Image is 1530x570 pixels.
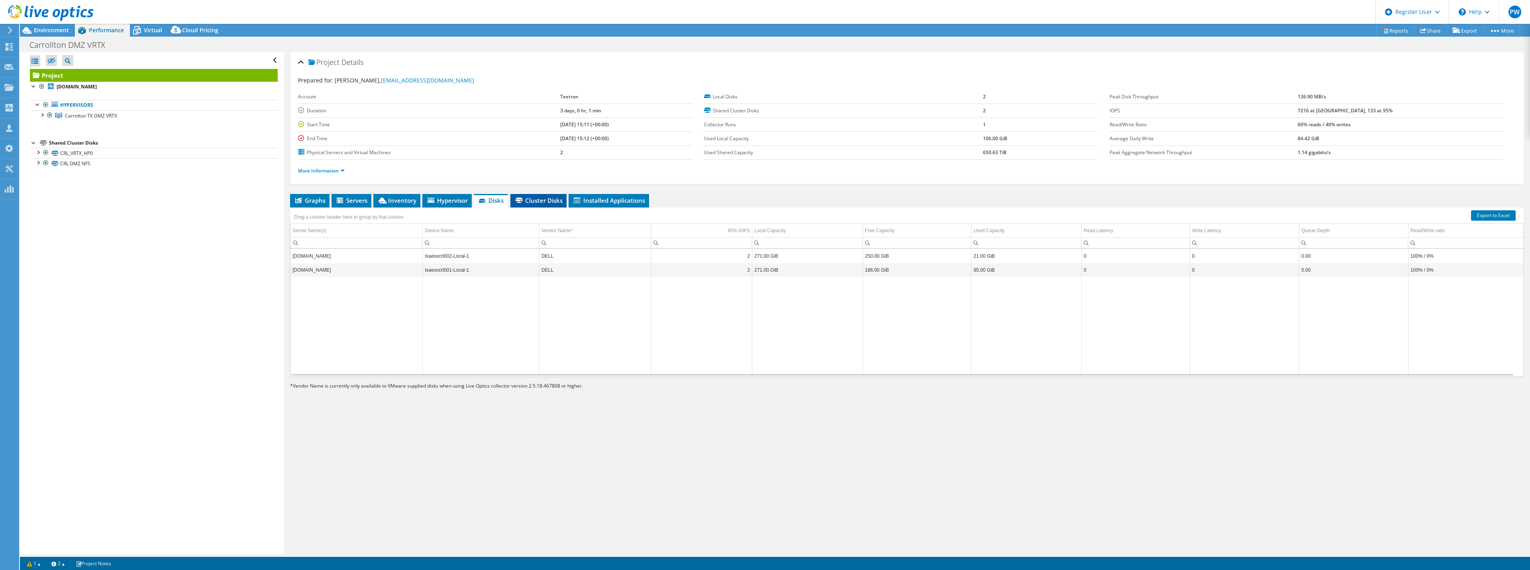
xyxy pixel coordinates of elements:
[983,135,1007,142] b: 106.00 GiB
[1082,263,1190,277] td: Column Read Latency, Value 0
[983,107,986,114] b: 2
[425,226,453,235] div: Device Name
[1471,210,1516,221] a: Export to Excel
[1190,249,1299,263] td: Column Write Latency, Value 0
[983,93,986,100] b: 2
[1299,224,1408,238] td: Queue Depth Column
[65,112,117,119] span: Carrolton TX DMZ VRTX
[971,263,1082,277] td: Column Used Capacity, Value 85.00 GiB
[1299,263,1408,277] td: Column Queue Depth, Value 0.00
[1190,224,1299,238] td: Write Latency Column
[651,263,752,277] td: Column 95% IOPS, Value 2
[539,224,651,238] td: Vendor Name* Column
[1298,121,1351,128] b: 60% reads / 40% writes
[560,149,563,156] b: 2
[423,263,539,277] td: Column Device Name, Value txaesxcrl001-Local-1
[752,237,863,248] td: Column Local Capacity, Filter cell
[1408,224,1523,238] td: Read/Write ratio Column
[26,41,118,49] h1: Carrollton DMZ VRTX
[144,26,162,34] span: Virtual
[863,224,971,238] td: Free Capacity Column
[298,93,560,101] label: Account
[1192,226,1221,235] div: Write Latency
[1408,249,1523,263] td: Column Read/Write ratio, Value 100% / 0%
[335,76,474,84] span: [PERSON_NAME],
[298,135,560,143] label: End Time
[381,76,474,84] a: [EMAIL_ADDRESS][DOMAIN_NAME]
[30,110,278,121] a: Carrolton TX DMZ VRTX
[1190,263,1299,277] td: Column Write Latency, Value 0
[298,107,560,115] label: Duration
[983,121,986,128] b: 1
[30,82,278,92] a: [DOMAIN_NAME]
[290,208,1524,377] div: Data grid
[539,263,651,277] td: Column Vendor Name*, Value DELL
[341,57,363,67] span: Details
[290,263,423,277] td: Column Server Name(s), Value txaesxcrl001.txt.textron.com
[704,149,983,157] label: Used Shared Capacity
[1408,237,1523,248] td: Column Read/Write ratio, Filter cell
[1190,237,1299,248] td: Column Write Latency, Filter cell
[1298,107,1393,114] b: 7216 at [GEOGRAPHIC_DATA], 133 at 95%
[423,237,539,248] td: Column Device Name, Filter cell
[49,138,278,148] div: Shared Cluster Disks
[1298,93,1326,100] b: 136.90 MB/s
[426,196,468,204] span: Hypervisor
[651,224,752,238] td: 95% IOPS Column
[752,249,863,263] td: Column Local Capacity, Value 271.00 GiB
[292,212,406,223] div: Drag a column header here to group by that column
[539,249,651,263] td: Column Vendor Name*, Value DELL
[539,237,651,248] td: Column Vendor Name*, Filter cell
[1298,135,1319,142] b: 84.42 GiB
[46,558,71,568] a: 2
[1082,249,1190,263] td: Column Read Latency, Value 0
[541,226,573,235] div: Vendor Name*
[560,93,579,100] b: Textron
[1459,8,1466,16] svg: \n
[1408,263,1523,277] td: Column Read/Write ratio, Value 100% / 0%
[1301,226,1330,235] div: Queue Depth
[1414,24,1447,37] a: Share
[1084,226,1113,235] div: Read Latency
[863,249,971,263] td: Column Free Capacity, Value 250.00 GiB
[30,69,278,82] a: Project
[298,149,560,157] label: Physical Servers and Virtual Machines
[89,26,124,34] span: Performance
[752,224,863,238] td: Local Capacity Column
[752,263,863,277] td: Column Local Capacity, Value 271.00 GiB
[70,558,117,568] a: Project Notes
[423,249,539,263] td: Column Device Name, Value txaesxcrl002-Local-1
[1110,93,1297,101] label: Peak Disk Throughput
[973,226,1004,235] div: Used Capacity
[290,224,423,238] td: Server Name(s) Column
[34,26,69,34] span: Environment
[377,196,416,204] span: Inventory
[290,237,423,248] td: Column Server Name(s), Filter cell
[573,196,645,204] span: Installed Applications
[704,93,983,101] label: Local Disks
[983,149,1006,156] b: 650.63 TiB
[560,121,609,128] b: [DATE] 15:11 (+00:00)
[423,224,539,238] td: Device Name Column
[704,121,983,129] label: Collector Runs
[1082,237,1190,248] td: Column Read Latency, Filter cell
[1446,24,1483,37] a: Export
[1376,24,1414,37] a: Reports
[182,26,218,34] span: Cloud Pricing
[298,76,333,84] label: Prepared for:
[863,237,971,248] td: Column Free Capacity, Filter cell
[1082,224,1190,238] td: Read Latency Column
[560,107,601,114] b: 3 days, 0 hr, 1 min
[865,226,895,235] div: Free Capacity
[560,135,609,142] b: [DATE] 15:12 (+00:00)
[1410,226,1445,235] div: Read/Write ratio
[863,263,971,277] td: Column Free Capacity, Value 186.00 GiB
[1298,149,1331,156] b: 1.14 gigabits/s
[30,148,278,158] a: CRL_VRTX_HP0
[308,59,339,67] span: Project
[728,226,750,235] div: 95% IOPS
[971,224,1082,238] td: Used Capacity Column
[335,196,367,204] span: Servers
[704,135,983,143] label: Used Local Capacity
[1110,107,1297,115] label: IOPS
